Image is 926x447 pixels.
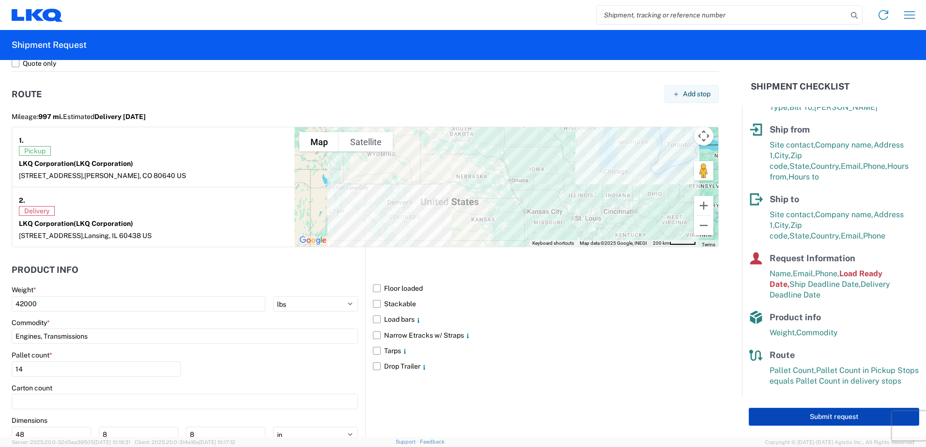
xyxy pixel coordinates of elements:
button: Zoom in [694,196,713,215]
a: Feedback [420,439,445,445]
span: Ship Deadline Date, [789,280,861,289]
span: Email, [841,231,863,240]
h2: Product Info [12,265,78,275]
span: Email, [793,269,815,278]
label: Carton count [12,384,52,392]
span: [PERSON_NAME], CO 80640 US [84,172,186,179]
span: Delivery [DATE] [94,113,146,120]
span: Site contact, [770,140,815,149]
span: Copyright © [DATE]-[DATE] Agistix Inc., All Rights Reserved [765,438,914,447]
button: Show satellite imagery [339,132,393,151]
button: Add stop [664,85,719,103]
span: Pallet Count, [770,366,816,375]
span: Ship to [770,194,799,204]
button: Show street map [299,132,339,151]
span: Route [770,350,795,360]
span: Name, [770,269,793,278]
span: [PERSON_NAME] [814,103,878,112]
img: Google [297,234,329,247]
span: State, [789,162,811,171]
span: Add stop [683,89,710,99]
span: Delivery [19,206,55,216]
span: Company name, [815,140,874,149]
span: Country, [811,231,841,240]
strong: LKQ Corporation [19,160,133,167]
span: Map data ©2025 Google, INEGI [580,240,647,246]
label: Narrow Etracks w/ Straps [373,328,719,343]
span: Estimated [63,113,146,120]
span: Phone, [863,162,887,171]
strong: 2. [19,194,25,206]
input: W [99,427,178,442]
span: [STREET_ADDRESS], [19,232,84,239]
button: Map camera controls [694,126,713,146]
input: H [186,427,265,442]
label: Load bars [373,312,719,327]
span: [STREET_ADDRESS], [19,172,84,179]
span: (LKQ Corporation) [74,160,133,167]
span: Pickup [19,146,51,156]
span: 997 mi. [38,113,63,120]
input: Shipment, tracking or reference number [597,6,848,24]
span: Bill To, [789,103,814,112]
label: Tarps [373,343,719,358]
span: Weight, [770,328,796,337]
span: State, [789,231,811,240]
span: Product info [770,312,821,322]
span: Commodity [796,328,838,337]
label: Stackable [373,296,719,312]
span: 200 km [653,240,669,246]
label: Dimensions [12,416,47,425]
a: Open this area in Google Maps (opens a new window) [297,234,329,247]
button: Submit request [749,408,919,426]
button: Keyboard shortcuts [532,240,574,247]
span: Hours to [788,172,819,181]
label: Drop Trailer [373,358,719,374]
label: Commodity [12,318,50,327]
h2: Shipment Checklist [751,81,849,92]
span: Phone [863,231,885,240]
label: Pallet count [12,351,52,359]
span: Client: 2025.20.0-314a16e [135,439,235,445]
span: Company name, [815,210,874,219]
a: Support [396,439,420,445]
label: Floor loaded [373,281,719,296]
span: Phone, [815,269,839,278]
span: City, [774,221,790,230]
button: Drag Pegman onto the map to open Street View [694,161,713,180]
span: Email, [841,162,863,171]
strong: LKQ Corporation [19,220,133,227]
span: Mileage: [12,113,63,120]
strong: 1. [19,134,24,146]
span: Ship from [770,124,810,134]
a: Terms [702,242,715,247]
input: L [12,427,91,442]
span: [DATE] 10:18:31 [94,439,130,445]
span: Site contact, [770,210,815,219]
span: Request Information [770,253,855,263]
label: Quote only [12,56,719,71]
button: Map Scale: 200 km per 51 pixels [650,240,699,247]
h2: Route [12,89,42,99]
span: (LKQ Corporation) [74,220,133,227]
button: Zoom out [694,216,713,235]
span: Country, [811,162,841,171]
label: Weight [12,285,36,294]
span: Lansing, IL 60438 US [84,232,152,239]
span: Pallet Count in Pickup Stops equals Pallet Count in delivery stops [770,366,919,386]
h2: Shipment Request [12,39,87,51]
span: City, [774,151,790,160]
span: Server: 2025.20.0-32d5ea39505 [12,439,130,445]
span: [DATE] 10:17:12 [199,439,235,445]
